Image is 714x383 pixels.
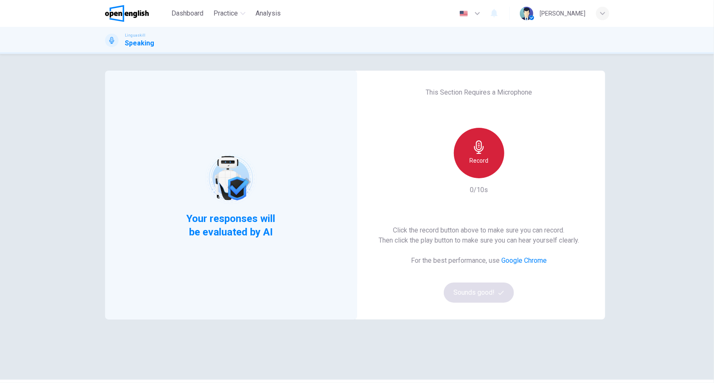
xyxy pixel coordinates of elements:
[379,225,579,246] h6: Click the record button above to make sure you can record. Then click the play button to make sur...
[470,185,488,195] h6: 0/10s
[256,8,281,18] span: Analysis
[204,151,258,205] img: robot icon
[125,38,155,48] h1: Speaking
[105,5,169,22] a: OpenEnglish logo
[458,11,469,17] img: en
[520,7,533,20] img: Profile picture
[125,32,146,38] span: Linguaskill
[210,6,249,21] button: Practice
[171,8,203,18] span: Dashboard
[180,212,282,239] span: Your responses will be evaluated by AI
[411,256,547,266] h6: For the best performance, use
[213,8,238,18] span: Practice
[168,6,207,21] button: Dashboard
[105,5,149,22] img: OpenEnglish logo
[252,6,284,21] button: Analysis
[426,87,532,98] h6: This Section Requires a Microphone
[469,156,488,166] h6: Record
[454,128,504,178] button: Record
[501,256,547,264] a: Google Chrome
[540,8,586,18] div: [PERSON_NAME]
